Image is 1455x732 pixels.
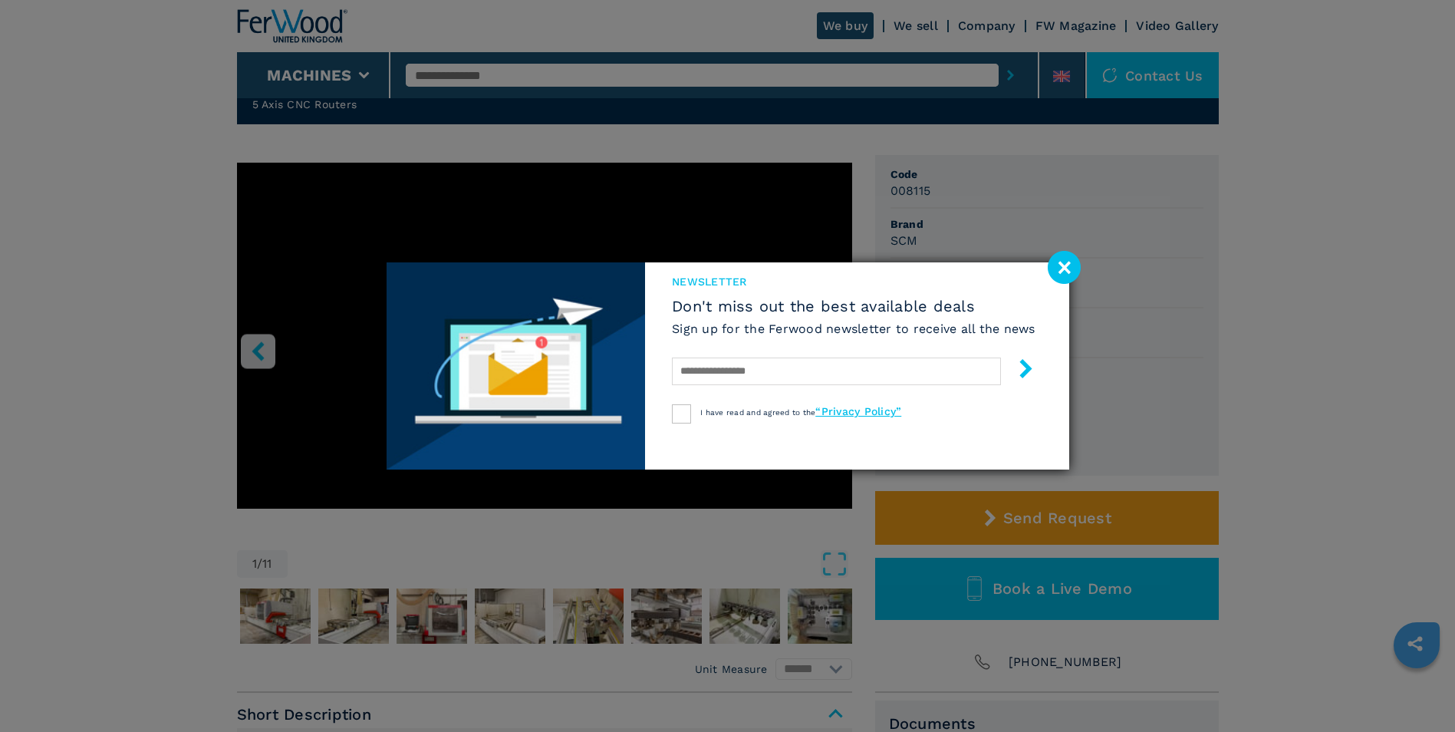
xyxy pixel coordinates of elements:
[1001,353,1035,389] button: submit-button
[815,405,901,417] a: “Privacy Policy”
[672,274,1035,289] span: newsletter
[672,297,1035,315] span: Don't miss out the best available deals
[387,262,646,470] img: Newsletter image
[672,320,1035,338] h6: Sign up for the Ferwood newsletter to receive all the news
[700,408,901,417] span: I have read and agreed to the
